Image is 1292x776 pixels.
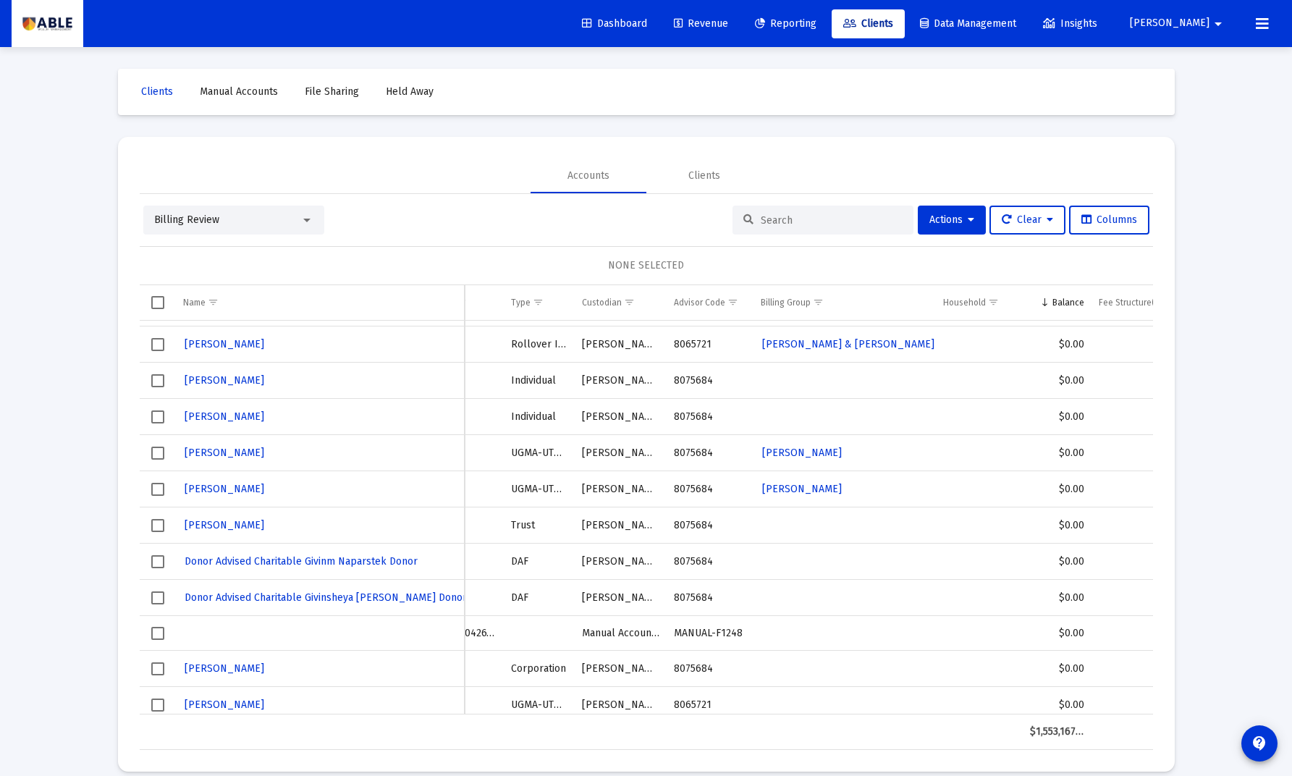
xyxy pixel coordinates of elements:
td: $0.00 [1023,471,1092,507]
span: Dashboard [582,17,647,30]
span: [PERSON_NAME] [185,662,264,675]
a: Data Management [908,9,1028,38]
td: 8075684 [667,544,753,580]
div: Type [511,297,531,308]
span: Show filter options for column 'Advisor Code' [727,297,738,308]
div: Select all [151,296,164,309]
span: Donor Advised Charitable Givinm Naparstek Donor [185,555,418,568]
td: 8065721 [667,326,753,363]
td: [PERSON_NAME] [575,471,667,507]
td: Individual [504,399,575,435]
span: Show filter options for column 'Household' [988,297,999,308]
input: Search [761,214,903,227]
button: Actions [918,206,986,235]
td: 8075684 [667,471,753,507]
td: Column Fee Structure(s) [1092,285,1191,320]
div: $1,553,167.74 [1030,725,1084,739]
button: [PERSON_NAME] [1112,9,1244,38]
td: UGMA-UTMA [504,435,575,471]
td: DAF [504,580,575,616]
div: Billing Group [761,297,811,308]
td: 8075684 [667,507,753,544]
td: $0.00 [1023,687,1092,723]
td: Corporation [504,651,575,687]
span: [PERSON_NAME] [762,447,842,459]
td: 8075684 [667,651,753,687]
a: Insights [1031,9,1109,38]
td: 8075684 [667,363,753,399]
div: Fee Structure(s) [1099,297,1162,308]
a: Manual Accounts [188,77,290,106]
a: Dashboard [570,9,659,38]
span: Clients [141,85,173,98]
td: $0.00 [1023,435,1092,471]
span: [PERSON_NAME] [185,338,264,350]
a: Clients [832,9,905,38]
button: [PERSON_NAME] [183,515,266,536]
td: Trust [504,507,575,544]
div: Select row [151,483,164,496]
div: Select row [151,447,164,460]
span: [PERSON_NAME] [185,519,264,531]
td: 8075684 [667,435,753,471]
td: Rollover IRA [504,326,575,363]
td: $0.00 [1023,616,1092,651]
span: Show filter options for column 'Billing Group' [813,297,824,308]
button: [PERSON_NAME] [183,370,266,391]
span: [PERSON_NAME] [185,447,264,459]
div: Select row [151,519,164,532]
span: Actions [929,214,974,226]
span: [PERSON_NAME] [762,483,842,495]
a: [PERSON_NAME] [761,442,843,463]
button: [PERSON_NAME] [183,442,266,463]
td: MANUAL-F1248 [667,616,753,651]
td: Column Billing Group [753,285,936,320]
div: Custodian [582,297,622,308]
div: NONE SELECTED [151,258,1141,273]
span: [PERSON_NAME] [1130,17,1209,30]
td: $0.00 [1023,580,1092,616]
span: Clients [843,17,893,30]
td: $0.00 [1023,326,1092,363]
mat-icon: contact_support [1251,735,1268,752]
td: DAF [504,544,575,580]
a: [PERSON_NAME] & [PERSON_NAME] [761,334,936,355]
div: Name [183,297,206,308]
td: Column Type [504,285,575,320]
span: Insights [1043,17,1097,30]
div: Advisor Code [674,297,725,308]
a: Clients [130,77,185,106]
span: [PERSON_NAME] [185,699,264,711]
td: $0.00 [1023,544,1092,580]
button: [PERSON_NAME] [183,334,266,355]
td: [PERSON_NAME] [575,363,667,399]
div: Select row [151,338,164,351]
button: Donor Advised Charitable Givinm Naparstek Donor [183,551,419,572]
span: Columns [1081,214,1137,226]
mat-icon: arrow_drop_down [1209,9,1227,38]
div: Balance [1052,297,1084,308]
span: Manual Accounts [200,85,278,98]
td: UGMA-UTMA [504,687,575,723]
div: Select row [151,662,164,675]
td: $0.00 [1023,651,1092,687]
td: 8075684 [667,399,753,435]
td: Column Custodian [575,285,667,320]
div: Data grid [140,285,1153,750]
span: Reporting [755,17,816,30]
span: Clear [1002,214,1053,226]
button: Clear [989,206,1065,235]
span: Show filter options for column 'Type' [533,297,544,308]
td: [PERSON_NAME] [575,651,667,687]
a: File Sharing [293,77,371,106]
button: [PERSON_NAME] [183,478,266,499]
span: Data Management [920,17,1016,30]
div: Select row [151,555,164,568]
div: Select row [151,591,164,604]
td: Column Name [176,285,465,320]
div: Clients [688,169,720,183]
span: Revenue [674,17,728,30]
td: [PERSON_NAME] [575,326,667,363]
td: UGMA-UTMA [504,471,575,507]
td: 8075684 [667,580,753,616]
